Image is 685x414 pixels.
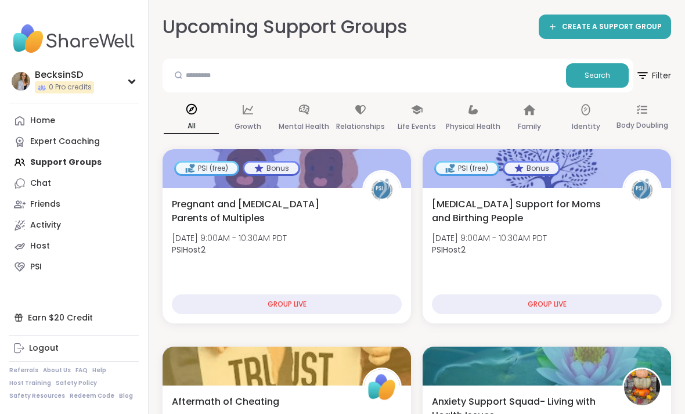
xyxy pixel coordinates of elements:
[56,379,97,387] a: Safety Policy
[432,244,466,255] b: PSIHost2
[49,82,92,92] span: 0 Pro credits
[585,70,610,81] span: Search
[172,232,287,244] span: [DATE] 9:00AM - 10:30AM PDT
[235,120,261,134] p: Growth
[624,369,660,405] img: HeatherCM24
[30,240,50,252] div: Host
[9,173,139,194] a: Chat
[9,307,139,328] div: Earn $20 Credit
[9,236,139,257] a: Host
[30,115,55,127] div: Home
[9,110,139,131] a: Home
[566,63,629,88] button: Search
[9,257,139,278] a: PSI
[436,163,497,174] div: PSI (free)
[336,120,385,134] p: Relationships
[30,178,51,189] div: Chat
[70,392,114,400] a: Redeem Code
[9,215,139,236] a: Activity
[172,244,205,255] b: PSIHost2
[446,120,500,134] p: Physical Health
[398,120,436,134] p: Life Events
[279,120,329,134] p: Mental Health
[29,343,59,354] div: Logout
[164,119,219,134] p: All
[9,392,65,400] a: Safety Resources
[30,199,60,210] div: Friends
[92,366,106,375] a: Help
[636,62,671,89] span: Filter
[176,163,237,174] div: PSI (free)
[163,14,408,40] h2: Upcoming Support Groups
[624,172,660,208] img: PSIHost2
[172,197,349,225] span: Pregnant and [MEDICAL_DATA] Parents of Multiples
[364,172,400,208] img: PSIHost2
[432,294,662,314] div: GROUP LIVE
[35,69,94,81] div: BecksinSD
[9,131,139,152] a: Expert Coaching
[518,120,541,134] p: Family
[75,366,88,375] a: FAQ
[616,118,668,132] p: Body Doubling
[9,379,51,387] a: Host Training
[12,72,30,91] img: BecksinSD
[172,395,279,409] span: Aftermath of Cheating
[504,163,558,174] div: Bonus
[364,369,400,405] img: ShareWell
[432,232,547,244] span: [DATE] 9:00AM - 10:30AM PDT
[432,197,610,225] span: [MEDICAL_DATA] Support for Moms and Birthing People
[30,219,61,231] div: Activity
[244,163,298,174] div: Bonus
[30,261,42,273] div: PSI
[636,59,671,92] button: Filter
[119,392,133,400] a: Blog
[43,366,71,375] a: About Us
[9,366,38,375] a: Referrals
[9,338,139,359] a: Logout
[539,15,671,39] a: CREATE A SUPPORT GROUP
[562,22,662,32] span: CREATE A SUPPORT GROUP
[9,19,139,59] img: ShareWell Nav Logo
[172,294,402,314] div: GROUP LIVE
[572,120,600,134] p: Identity
[9,194,139,215] a: Friends
[30,136,100,147] div: Expert Coaching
